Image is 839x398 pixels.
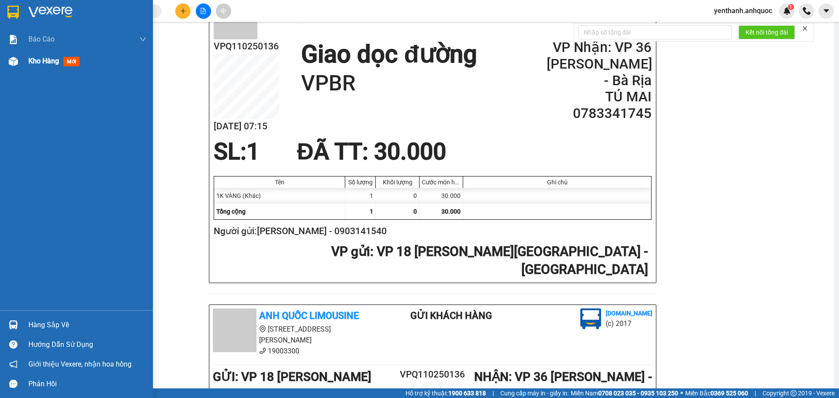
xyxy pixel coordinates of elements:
[448,390,486,397] strong: 1900 633 818
[7,7,96,60] div: VP 18 [PERSON_NAME][GEOGRAPHIC_DATA] - [GEOGRAPHIC_DATA]
[102,49,173,62] div: 0783341745
[301,69,477,97] h1: VPBR
[7,6,19,19] img: logo-vxr
[214,39,279,54] h2: VPQ110250136
[422,179,461,186] div: Cước món hàng
[259,325,266,332] span: environment
[115,62,148,77] span: VPBR
[441,208,461,215] span: 30.000
[788,4,794,10] sup: 1
[214,188,345,204] div: 1K VÀNG (Khác)
[28,338,146,351] div: Hướng dẫn sử dụng
[579,25,732,39] input: Nhập số tổng đài
[180,8,186,14] span: plus
[259,310,359,321] b: Anh Quốc Limousine
[259,347,266,354] span: phone
[214,243,648,278] h2: : VP 18 [PERSON_NAME][GEOGRAPHIC_DATA] - [GEOGRAPHIC_DATA]
[818,3,834,19] button: caret-down
[9,35,18,44] img: solution-icon
[783,7,791,15] img: icon-new-feature
[790,390,797,396] span: copyright
[28,377,146,391] div: Phản hồi
[707,5,779,16] span: yenthanh.anhquoc
[28,34,55,45] span: Báo cáo
[9,320,18,329] img: warehouse-icon
[345,188,376,204] div: 1
[216,3,231,19] button: aim
[216,208,246,215] span: Tổng cộng
[685,388,748,398] span: Miền Bắc
[738,25,795,39] button: Kết nối tổng đài
[214,119,279,134] h2: [DATE] 07:15
[102,39,173,49] div: TÚ MAI
[246,138,260,165] span: 1
[214,138,246,165] span: SL:
[214,224,648,239] h2: Người gửi: [PERSON_NAME] - 0903141540
[196,3,211,19] button: file-add
[500,388,569,398] span: Cung cấp máy in - giấy in:
[28,57,59,65] span: Kho hàng
[200,8,206,14] span: file-add
[9,57,18,66] img: warehouse-icon
[547,105,652,122] h2: 0783341745
[28,359,132,370] span: Giới thiệu Vexere, nhận hoa hồng
[331,244,370,259] span: VP gửi
[465,179,649,186] div: Ghi chú
[755,388,756,398] span: |
[598,390,678,397] strong: 0708 023 035 - 0935 103 250
[9,340,17,349] span: question-circle
[102,8,123,17] span: Nhận:
[213,346,375,356] li: 19003300
[376,188,419,204] div: 0
[301,39,477,69] h1: Giao dọc đường
[28,318,146,332] div: Hàng sắp về
[63,57,80,66] span: mới
[803,7,811,15] img: phone-icon
[220,8,226,14] span: aim
[571,388,678,398] span: Miền Nam
[213,324,375,346] li: [STREET_ADDRESS][PERSON_NAME]
[547,89,652,105] h2: TÚ MAI
[396,367,469,382] h2: VPQ110250136
[745,28,788,37] span: Kết nối tổng đài
[9,380,17,388] span: message
[406,388,486,398] span: Hỗ trợ kỹ thuật:
[547,39,652,89] h2: VP Nhận: VP 36 [PERSON_NAME] - Bà Rịa
[410,310,492,321] b: Gửi khách hàng
[492,388,494,398] span: |
[102,7,173,39] div: VP 36 [PERSON_NAME] - Bà Rịa
[216,179,343,186] div: Tên
[580,308,601,329] img: logo.jpg
[262,9,389,24] b: Anh Quốc Limousine
[413,208,417,215] span: 0
[822,7,830,15] span: caret-down
[419,188,463,204] div: 30.000
[347,179,373,186] div: Số lượng
[370,208,373,215] span: 1
[680,391,683,395] span: ⚪️
[297,138,446,165] span: ĐÃ TT : 30.000
[175,3,191,19] button: plus
[789,4,792,10] span: 1
[9,360,17,368] span: notification
[139,36,146,43] span: down
[606,318,652,329] li: (c) 2017
[7,60,96,70] div: [PERSON_NAME]
[7,8,21,17] span: Gửi:
[606,310,652,317] b: [DOMAIN_NAME]
[802,25,808,31] span: close
[378,179,417,186] div: Khối lượng
[711,390,748,397] strong: 0369 525 060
